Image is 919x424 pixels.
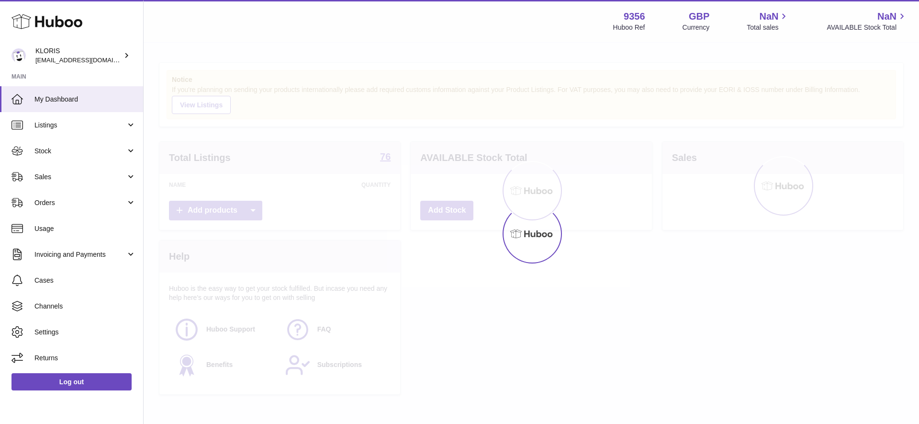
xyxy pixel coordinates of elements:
span: Settings [34,328,136,337]
div: Huboo Ref [613,23,645,32]
span: Listings [34,121,126,130]
span: Total sales [747,23,789,32]
span: My Dashboard [34,95,136,104]
div: Currency [683,23,710,32]
div: KLORIS [35,46,122,65]
a: NaN Total sales [747,10,789,32]
img: huboo@kloriscbd.com [11,48,26,63]
a: NaN AVAILABLE Stock Total [827,10,908,32]
span: AVAILABLE Stock Total [827,23,908,32]
a: Log out [11,373,132,390]
span: Invoicing and Payments [34,250,126,259]
span: NaN [877,10,897,23]
strong: 9356 [624,10,645,23]
span: Cases [34,276,136,285]
strong: GBP [689,10,709,23]
span: Returns [34,354,136,363]
span: Sales [34,172,126,182]
span: Orders [34,198,126,207]
span: Usage [34,224,136,233]
span: [EMAIL_ADDRESS][DOMAIN_NAME] [35,56,141,64]
span: Channels [34,302,136,311]
span: NaN [759,10,778,23]
span: Stock [34,147,126,156]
